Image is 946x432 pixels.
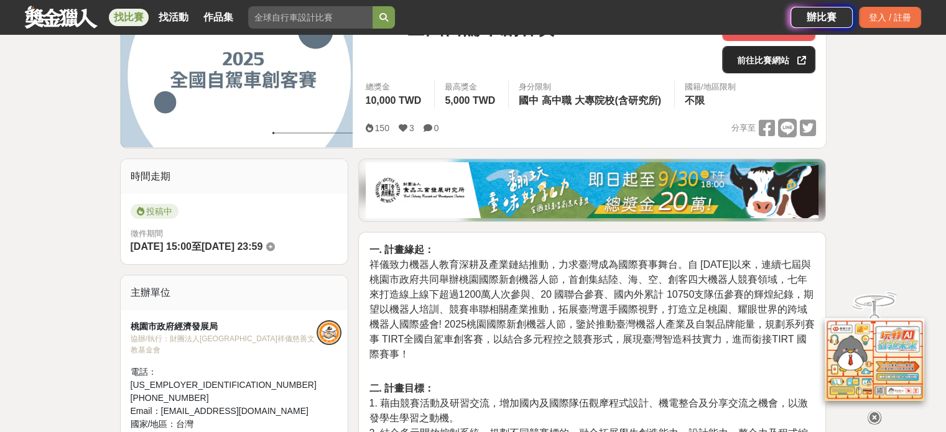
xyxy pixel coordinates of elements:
[731,119,755,137] span: 分享至
[131,405,317,418] div: Email： [EMAIL_ADDRESS][DOMAIN_NAME]
[121,159,348,194] div: 時間走期
[825,318,924,401] img: d2146d9a-e6f6-4337-9592-8cefde37ba6b.png
[685,81,736,93] div: 國籍/地區限制
[519,95,539,106] span: 國中
[131,204,179,219] span: 投稿中
[374,123,389,133] span: 150
[131,365,317,405] div: 電話： [US_EMPLOYER_IDENTIFICATION_NUMBER][PHONE_NUMBER]
[445,95,495,106] span: 5,000 TWD
[434,123,439,133] span: 0
[542,95,572,106] span: 高中職
[176,419,193,429] span: 台灣
[445,81,498,93] span: 最高獎金
[131,241,192,252] span: [DATE] 15:00
[109,9,149,26] a: 找比賽
[192,241,202,252] span: 至
[685,95,705,106] span: 不限
[202,241,262,252] span: [DATE] 23:59
[369,244,434,255] strong: 一. 計畫緣起：
[131,229,163,238] span: 徵件期間
[575,95,661,106] span: 大專院校(含研究所)
[154,9,193,26] a: 找活動
[131,333,317,356] div: 協辦/執行： 財團法人[GEOGRAPHIC_DATA]祥儀慈善文教基金會
[369,383,434,393] strong: 二. 計畫目標：
[369,259,814,359] span: 祥儀致力機器人教育深耕及產業鏈結推動，力求臺灣成為國際賽事舞台。自 [DATE]以來，連續七屆與桃園市政府共同舉辦桃園國際新創機器人節，首創集結陸、海、空、創客四大機器人競賽領域，七年來打造線上...
[519,81,664,93] div: 身分限制
[121,4,353,147] img: Cover Image
[722,46,815,73] a: 前往比賽網站
[859,7,921,28] div: 登入 / 註冊
[791,7,853,28] a: 辦比賽
[198,9,238,26] a: 作品集
[365,95,421,106] span: 10,000 TWD
[131,419,177,429] span: 國家/地區：
[248,6,373,29] input: 全球自行車設計比賽
[131,320,317,333] div: 桃園市政府經濟發展局
[121,275,348,310] div: 主辦單位
[365,81,424,93] span: 總獎金
[409,123,414,133] span: 3
[366,162,818,218] img: 1c81a89c-c1b3-4fd6-9c6e-7d29d79abef5.jpg
[369,398,808,423] span: 1. 藉由競賽活動及研習交流，增加國內及國際隊伍觀摩程式設計、機電整合及分享交流之機會，以激發學生學習之動機。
